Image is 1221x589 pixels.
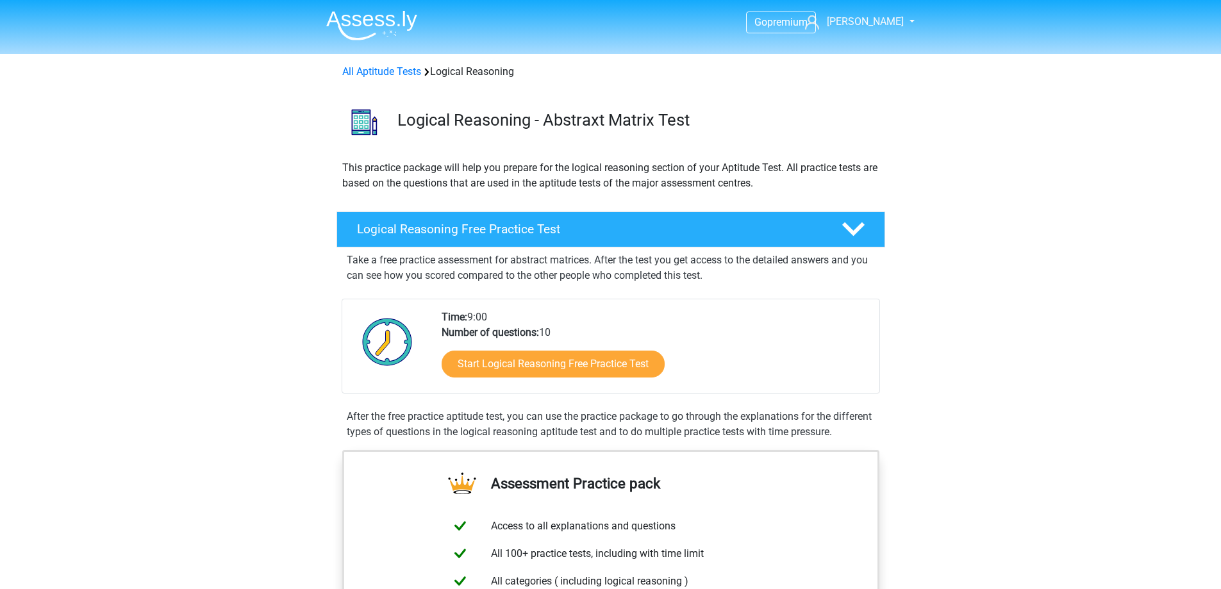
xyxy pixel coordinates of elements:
img: Assessly [326,10,417,40]
b: Number of questions: [442,326,539,338]
img: Clock [355,310,420,374]
h4: Logical Reasoning Free Practice Test [357,222,821,236]
a: Start Logical Reasoning Free Practice Test [442,351,665,377]
a: [PERSON_NAME] [800,14,905,29]
a: All Aptitude Tests [342,65,421,78]
span: [PERSON_NAME] [827,15,904,28]
p: This practice package will help you prepare for the logical reasoning section of your Aptitude Te... [342,160,879,191]
a: Logical Reasoning Free Practice Test [331,212,890,247]
a: Gopremium [747,13,815,31]
b: Time: [442,311,467,323]
span: Go [754,16,767,28]
span: premium [767,16,808,28]
div: 9:00 10 [432,310,879,393]
p: Take a free practice assessment for abstract matrices. After the test you get access to the detai... [347,253,875,283]
div: After the free practice aptitude test, you can use the practice package to go through the explana... [342,409,880,440]
div: Logical Reasoning [337,64,885,79]
h3: Logical Reasoning - Abstraxt Matrix Test [397,110,875,130]
img: logical reasoning [337,95,392,149]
